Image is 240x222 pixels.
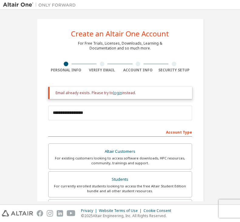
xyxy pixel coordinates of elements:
[120,68,156,73] div: Account Info
[48,127,192,137] div: Account Type
[156,68,192,73] div: Security Setup
[81,208,99,213] div: Privacy
[144,208,175,213] div: Cookie Consent
[57,210,63,217] img: linkedin.svg
[84,68,120,73] div: Verify Email
[3,2,79,8] img: Altair One
[48,68,84,73] div: Personal Info
[37,210,43,217] img: facebook.svg
[99,208,144,213] div: Website Terms of Use
[56,91,187,95] div: Email already exists. Please try to instead.
[67,210,76,217] img: youtube.svg
[71,30,169,37] div: Create an Altair One Account
[78,41,162,51] div: For Free Trials, Licenses, Downloads, Learning & Documentation and so much more.
[2,210,33,217] img: altair_logo.svg
[81,213,175,218] p: © 2025 Altair Engineering, Inc. All Rights Reserved.
[52,156,188,166] div: For existing customers looking to access software downloads, HPC resources, community, trainings ...
[47,210,53,217] img: instagram.svg
[52,184,188,193] div: For currently enrolled students looking to access the free Altair Student Edition bundle and all ...
[52,175,188,184] div: Students
[113,90,122,95] a: login
[52,147,188,156] div: Altair Customers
